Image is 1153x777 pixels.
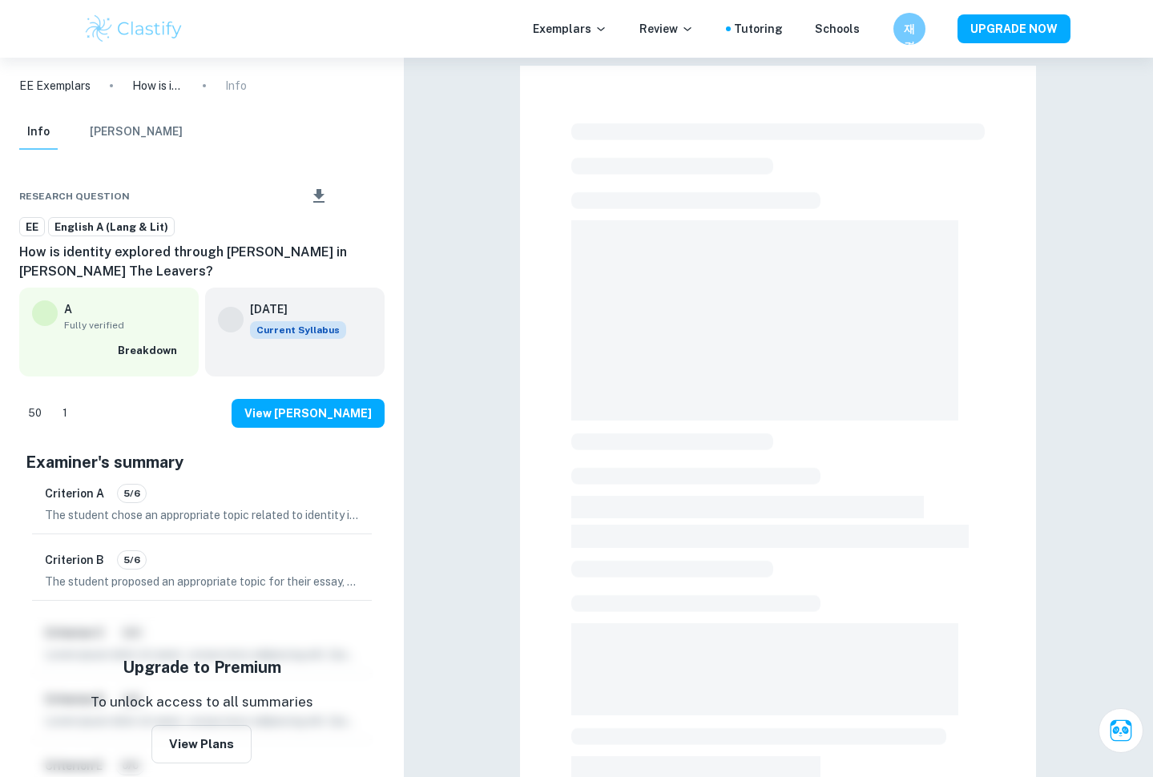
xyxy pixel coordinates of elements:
[64,300,72,318] p: A
[49,219,174,236] span: English A (Lang & Lit)
[19,401,50,426] div: Like
[19,405,50,421] span: 50
[356,187,369,206] div: Bookmark
[250,321,346,339] div: This exemplar is based on the current syllabus. Feel free to refer to it for inspiration/ideas wh...
[19,77,91,95] a: EE Exemplars
[26,450,378,474] h5: Examiner's summary
[132,77,183,95] p: How is identity explored through [PERSON_NAME] in [PERSON_NAME] The Leavers?
[151,725,252,763] button: View Plans
[91,692,313,713] p: To unlock access to all summaries
[225,77,247,95] p: Info
[900,20,918,38] h6: 재경
[286,175,353,217] div: Download
[19,217,45,237] a: EE
[45,551,104,569] h6: Criterion B
[45,485,104,502] h6: Criterion A
[250,321,346,339] span: Current Syllabus
[118,553,146,567] span: 5/6
[64,318,186,332] span: Fully verified
[19,243,385,281] h6: How is identity explored through [PERSON_NAME] in [PERSON_NAME] The Leavers?
[114,339,186,363] button: Breakdown
[270,187,283,206] div: Share
[232,399,385,428] button: View [PERSON_NAME]
[533,20,607,38] p: Exemplars
[45,506,359,524] p: The student chose an appropriate topic related to identity in [PERSON_NAME] novel "The Leavers", ...
[123,655,281,679] h5: Upgrade to Premium
[48,217,175,237] a: English A (Lang & Lit)
[734,20,783,38] a: Tutoring
[118,486,146,501] span: 5/6
[20,219,44,236] span: EE
[54,405,76,421] span: 1
[893,13,925,45] button: 재경
[19,189,130,203] span: Research question
[639,20,694,38] p: Review
[54,401,76,426] div: Dislike
[250,300,333,318] h6: [DATE]
[45,573,359,590] p: The student proposed an appropriate topic for their essay, focusing on the theme of identity thro...
[957,14,1070,43] button: UPGRADE NOW
[1099,708,1143,753] button: Ask Clai
[19,115,58,150] button: Info
[90,115,183,150] button: [PERSON_NAME]
[873,25,881,33] button: Help and Feedback
[372,187,385,206] div: Report issue
[815,20,860,38] a: Schools
[83,13,185,45] img: Clastify logo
